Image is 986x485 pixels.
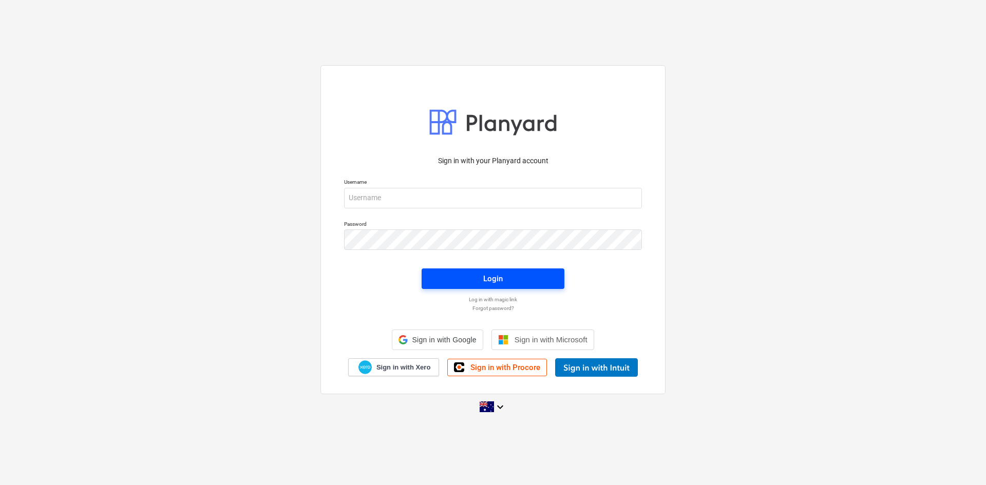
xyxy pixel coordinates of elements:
a: Sign in with Procore [447,359,547,376]
a: Forgot password? [339,305,647,312]
a: Sign in with Xero [348,358,440,376]
i: keyboard_arrow_down [494,401,506,413]
span: Sign in with Microsoft [515,335,587,344]
button: Login [422,268,564,289]
p: Password [344,221,642,229]
div: Sign in with Google [392,329,483,350]
img: Microsoft logo [498,335,508,345]
input: Username [344,188,642,208]
span: Sign in with Xero [376,363,430,372]
div: Login [483,272,503,285]
img: Xero logo [358,360,372,374]
p: Username [344,179,642,187]
span: Sign in with Procore [470,363,540,372]
span: Sign in with Google [412,336,476,344]
p: Sign in with your Planyard account [344,156,642,166]
a: Log in with magic link [339,296,647,303]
